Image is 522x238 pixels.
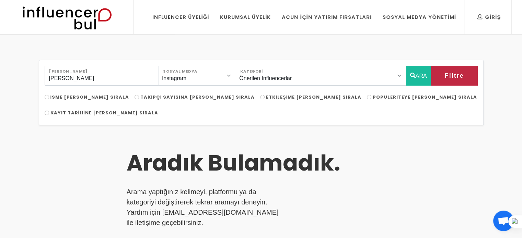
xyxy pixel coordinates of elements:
[152,13,209,21] div: Influencer Üyeliği
[260,95,265,99] input: Etkileşime [PERSON_NAME] Sırala
[127,187,282,228] p: Arama yaptığınız kelimeyi, platformu ya da kategoriyi değiştirerek tekrar aramayı deneyin. Yardım...
[135,95,139,99] input: Takipçi Sayısına [PERSON_NAME] Sırala
[282,13,371,21] div: Acun İçin Yatırım Fırsatları
[127,150,385,176] h3: Aradık Bulamadık.
[406,66,431,86] button: ARA
[493,211,514,231] div: Açık sohbet
[444,70,464,82] span: Filtre
[477,13,501,21] div: Giriş
[266,94,361,100] span: Etkileşime [PERSON_NAME] Sırala
[45,111,49,115] input: Kayıt Tarihine [PERSON_NAME] Sırala
[367,95,371,99] input: Populeriteye [PERSON_NAME] Sırala
[220,13,271,21] div: Kurumsal Üyelik
[383,13,456,21] div: Sosyal Medya Yönetimi
[45,66,159,86] input: Search..
[45,95,49,99] input: İsme [PERSON_NAME] Sırala
[50,110,158,116] span: Kayıt Tarihine [PERSON_NAME] Sırala
[50,94,129,100] span: İsme [PERSON_NAME] Sırala
[140,94,255,100] span: Takipçi Sayısına [PERSON_NAME] Sırala
[431,66,477,86] button: Filtre
[373,94,477,100] span: Populeriteye [PERSON_NAME] Sırala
